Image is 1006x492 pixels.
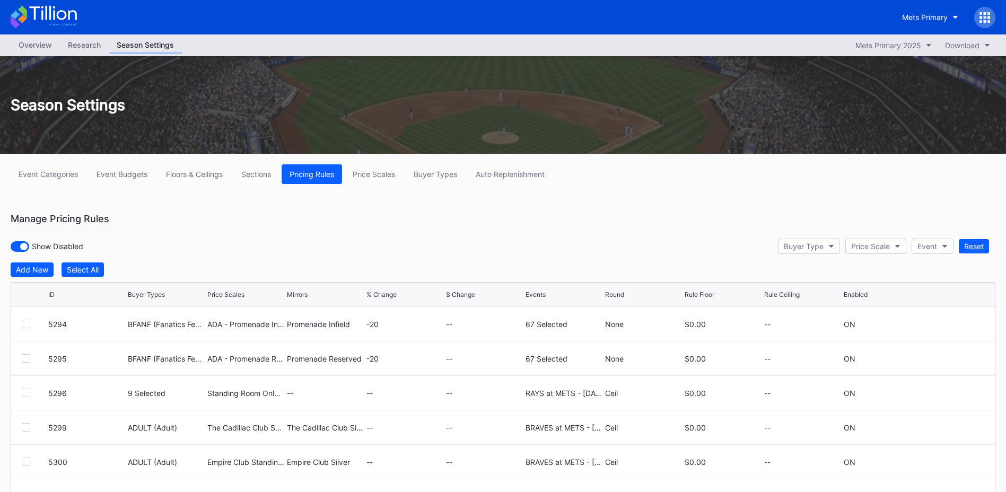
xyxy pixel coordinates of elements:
[19,170,78,179] div: Event Categories
[48,389,125,398] div: 5296
[287,291,308,298] div: Mirrors
[11,262,54,277] button: Add New
[366,458,443,467] div: --
[526,423,602,432] div: BRAVES at METS - [DATE]
[287,354,364,363] div: Promenade Reserved
[353,170,395,179] div: Price Scales
[282,164,342,184] button: Pricing Rules
[605,423,682,432] div: Ceil
[844,320,855,329] div: ON
[945,41,979,50] div: Download
[366,291,397,298] div: % Change
[764,320,841,329] div: --
[290,170,334,179] div: Pricing Rules
[940,38,995,52] button: Download
[446,423,523,432] div: --
[48,423,125,432] div: 5299
[844,389,855,398] div: ON
[11,37,60,54] a: Overview
[526,291,546,298] div: Events
[912,239,953,254] button: Event
[207,423,284,432] div: The Cadillac Club SRO (5671)
[48,320,125,329] div: 5294
[605,320,682,329] div: None
[207,354,284,363] div: ADA - Promenade Reserved (5581)
[128,320,205,329] div: BFANF (Fanatics Fest Offer)
[446,320,523,329] div: --
[345,164,403,184] button: Price Scales
[48,458,125,467] div: 5300
[959,239,989,253] button: Reset
[207,389,284,398] div: Standing Room Only (5576)
[287,389,364,398] div: --
[446,458,523,467] div: --
[476,170,545,179] div: Auto Replenishment
[128,354,205,363] div: BFANF (Fanatics Fest Offer)
[851,242,890,251] div: Price Scale
[844,423,855,432] div: ON
[446,291,475,298] div: $ Change
[48,291,55,298] div: ID
[468,164,553,184] button: Auto Replenishment
[685,458,762,467] div: $0.00
[526,458,602,467] div: BRAVES at METS - [DATE]
[685,389,762,398] div: $0.00
[844,354,855,363] div: ON
[128,389,205,398] div: 9 Selected
[526,389,602,398] div: RAYS at METS - [DATE]
[366,320,443,329] div: -20
[287,458,364,467] div: Empire Club Silver
[605,291,624,298] div: Round
[67,265,99,274] div: Select All
[526,354,602,363] div: 67 Selected
[366,354,443,363] div: -20
[366,389,443,398] div: --
[902,13,948,22] div: Mets Primary
[287,320,364,329] div: Promenade Infield
[446,354,523,363] div: --
[128,423,205,432] div: ADULT (Adult)
[605,354,682,363] div: None
[109,37,182,54] a: Season Settings
[844,458,855,467] div: ON
[207,320,284,329] div: ADA - Promenade Infield (5580)
[605,458,682,467] div: Ceil
[89,164,155,184] button: Event Budgets
[764,389,841,398] div: --
[97,170,147,179] div: Event Budgets
[855,41,921,50] div: Mets Primary 2025
[11,37,60,52] div: Overview
[166,170,223,179] div: Floors & Ceilings
[526,320,602,329] div: 67 Selected
[366,423,443,432] div: --
[406,164,465,184] a: Buyer Types
[778,239,840,254] button: Buyer Type
[894,7,966,27] button: Mets Primary
[685,320,762,329] div: $0.00
[845,239,906,254] button: Price Scale
[60,37,109,52] div: Research
[844,291,868,298] div: Enabled
[207,291,244,298] div: Price Scales
[233,164,279,184] button: Sections
[48,354,125,363] div: 5295
[764,354,841,363] div: --
[11,164,86,184] button: Event Categories
[62,262,104,277] button: Select All
[158,164,231,184] button: Floors & Ceilings
[207,458,284,467] div: Empire Club Standing Room (5667)
[917,242,937,251] div: Event
[784,242,824,251] div: Buyer Type
[850,38,937,52] button: Mets Primary 2025
[60,37,109,54] a: Research
[241,170,271,179] div: Sections
[287,423,364,432] div: The Cadillac Club Silver
[128,458,205,467] div: ADULT (Adult)
[964,242,984,251] div: Reset
[764,291,800,298] div: Rule Ceiling
[605,389,682,398] div: Ceil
